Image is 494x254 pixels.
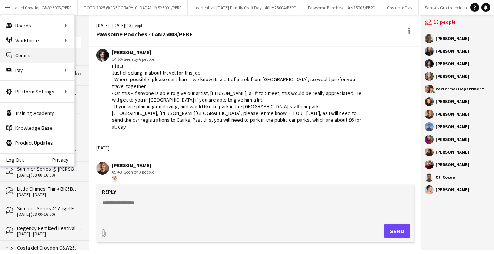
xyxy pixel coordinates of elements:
[435,99,470,104] div: [PERSON_NAME]
[122,56,154,62] span: · Seen by 6 people
[0,63,74,77] div: Pay
[52,157,74,163] a: Privacy
[435,62,470,66] div: [PERSON_NAME]
[17,165,81,172] div: Summer Series @ [PERSON_NAME] & Wingz
[17,172,81,178] div: [DATE] (08:00-16:00)
[17,192,81,197] div: [DATE] - [DATE]
[435,87,484,91] div: Performer Department
[0,33,74,48] div: Workforce
[17,225,81,231] div: Regency Remixed Festival Place FP25002/PERF
[435,137,470,142] div: [PERSON_NAME]
[112,175,154,182] div: 🐕
[0,84,74,99] div: Platform Settings
[96,31,193,37] div: Pawsome Pooches - LAN25003/PERF
[435,150,470,154] div: [PERSON_NAME]
[1,0,78,15] button: Costa del Croydon C&W25003/PERF
[425,15,490,30] div: 13 people
[435,188,470,192] div: [PERSON_NAME]
[435,74,470,79] div: [PERSON_NAME]
[0,157,24,163] a: Log Out
[112,63,362,130] div: Hi all! Just checking in about travel for this job: - Where possible, please car share - we know ...
[435,125,470,129] div: [PERSON_NAME]
[435,36,470,41] div: [PERSON_NAME]
[435,112,470,116] div: [PERSON_NAME]
[96,22,193,29] div: [DATE] - [DATE] | 13 people
[435,175,455,179] div: Oli Cocup
[17,244,81,251] div: Costa del Croydon C&W25003/PERF
[17,185,81,192] div: Little Chimes: Think BIG! BWCH25003/PERF
[0,48,74,63] a: Comms
[102,188,116,195] label: Reply
[112,162,154,169] div: [PERSON_NAME]
[122,169,154,175] span: · Seen by 3 people
[17,231,81,237] div: [DATE] - [DATE]
[435,49,470,53] div: [PERSON_NAME]
[17,205,81,212] div: Summer Series @ Angel Egg Soliders
[89,142,421,154] div: [DATE]
[381,0,419,15] button: Costume Day
[188,0,302,15] button: Leadenhall [DATE] Family Craft Day - 40LH25004/PERF
[112,49,362,56] div: [PERSON_NAME]
[302,0,381,15] button: Pawsome Pooches - LAN25003/PERF
[0,18,74,33] div: Boards
[17,212,81,217] div: [DATE] (08:00-16:00)
[112,56,362,63] div: 14:50
[435,162,470,167] div: [PERSON_NAME]
[78,0,188,15] button: DOTD 2025 @ [GEOGRAPHIC_DATA] - MS25001/PERF
[112,169,154,175] div: 09:48
[0,106,74,121] a: Training Academy
[0,135,74,150] a: Product Updates
[0,121,74,135] a: Knowledge Base
[384,224,410,238] button: Send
